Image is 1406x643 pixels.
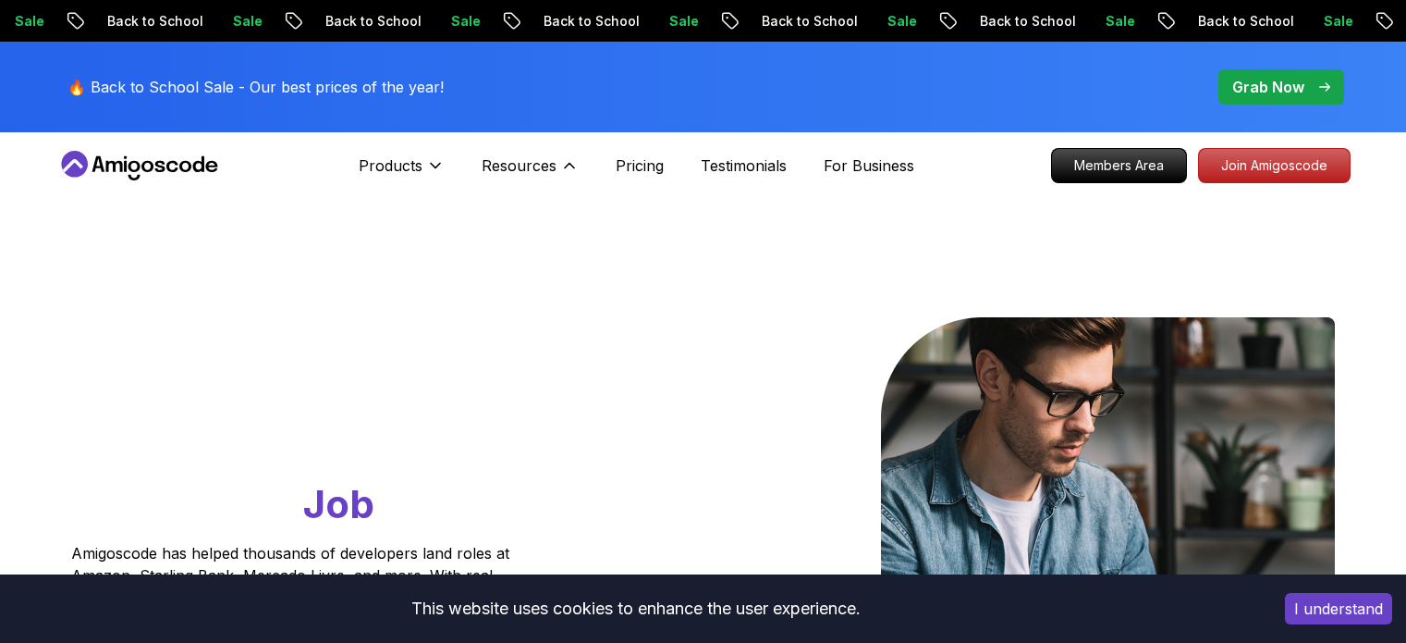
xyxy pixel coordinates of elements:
[701,155,787,177] a: Testimonials
[1285,593,1392,624] button: Accept cookies
[414,12,473,31] p: Sale
[1069,12,1128,31] p: Sale
[1052,149,1186,182] p: Members Area
[1051,148,1187,183] a: Members Area
[482,155,579,192] button: Resources
[71,317,581,531] h1: Go From Learning to Hired: Master Java, Spring Boot & Cloud Skills That Get You the
[303,480,374,527] span: Job
[1199,149,1350,182] p: Join Amigoscode
[359,155,422,177] p: Products
[943,12,1069,31] p: Back to School
[824,155,914,177] a: For Business
[196,12,255,31] p: Sale
[616,155,664,177] a: Pricing
[359,155,445,192] button: Products
[725,12,850,31] p: Back to School
[288,12,414,31] p: Back to School
[67,76,444,98] p: 🔥 Back to School Sale - Our best prices of the year!
[507,12,632,31] p: Back to School
[1232,76,1304,98] p: Grab Now
[70,12,196,31] p: Back to School
[850,12,910,31] p: Sale
[632,12,691,31] p: Sale
[14,588,1257,629] div: This website uses cookies to enhance the user experience.
[1198,148,1351,183] a: Join Amigoscode
[71,542,515,631] p: Amigoscode has helped thousands of developers land roles at Amazon, Starling Bank, Mercado Livre,...
[482,155,556,177] p: Resources
[1287,12,1346,31] p: Sale
[1161,12,1287,31] p: Back to School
